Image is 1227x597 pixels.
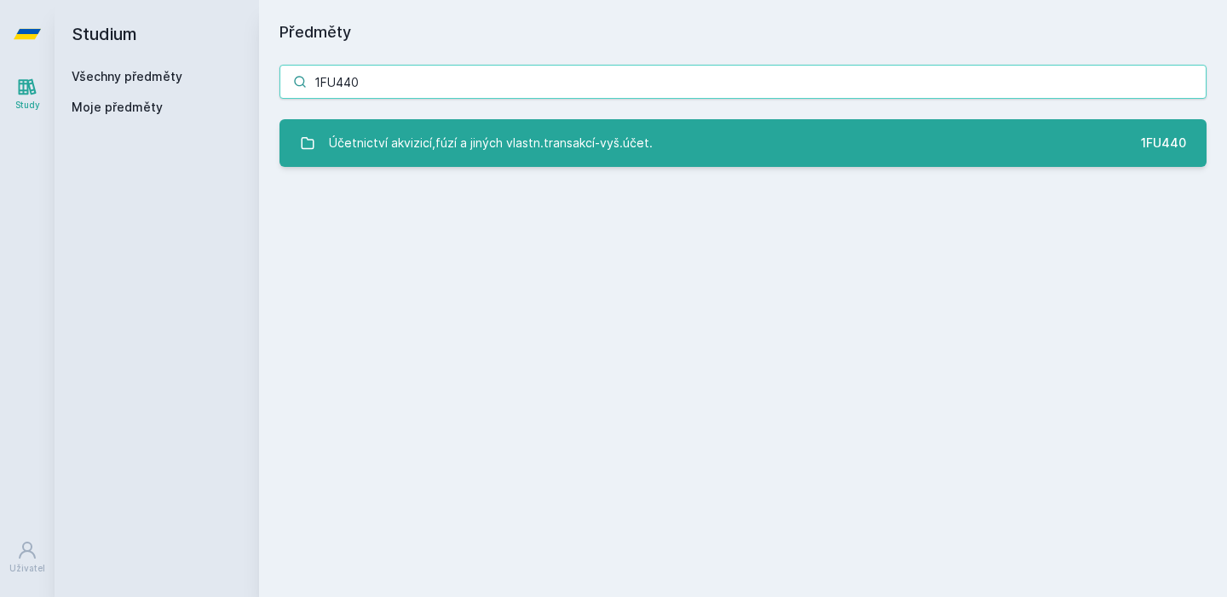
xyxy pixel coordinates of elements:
a: Study [3,68,51,120]
a: Účetnictví akvizicí,fúzí a jiných vlastn.transakcí-vyš.účet. 1FU440 [279,119,1207,167]
div: Uživatel [9,562,45,575]
h1: Předměty [279,20,1207,44]
div: Účetnictví akvizicí,fúzí a jiných vlastn.transakcí-vyš.účet. [329,126,653,160]
span: Moje předměty [72,99,163,116]
input: Název nebo ident předmětu… [279,65,1207,99]
a: Uživatel [3,531,51,583]
a: Všechny předměty [72,69,182,83]
div: 1FU440 [1141,135,1186,152]
div: Study [15,99,40,112]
